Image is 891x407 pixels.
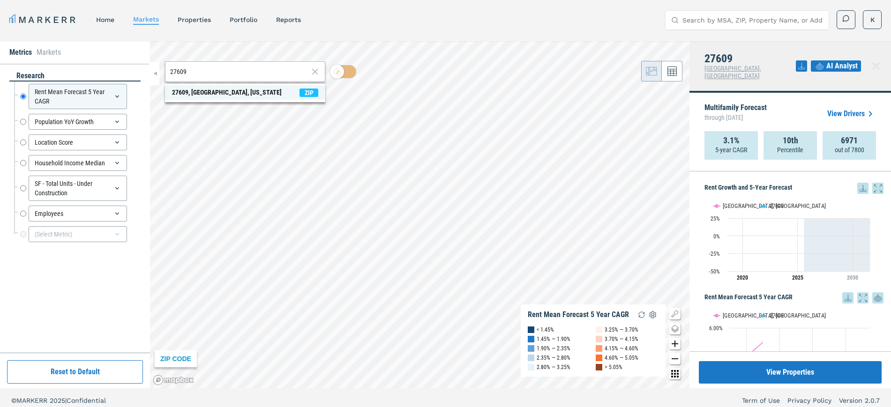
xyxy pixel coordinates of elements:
[29,114,127,130] div: Population YoY Growth
[841,136,858,145] strong: 6971
[537,353,570,363] div: 2.35% — 2.80%
[605,363,622,372] div: > 5.05%
[165,85,325,100] span: Search Bar Suggestion Item: 27609, Raleigh, North Carolina
[827,108,876,119] a: View Drivers
[709,350,723,357] text: 4.00%
[537,344,570,353] div: 1.90% — 2.35%
[704,194,884,288] div: Rent Growth and 5-Year Forecast. Highcharts interactive chart.
[713,233,720,240] text: 0%
[826,60,858,72] span: AI Analyst
[29,206,127,222] div: Employees
[9,13,77,26] a: MARKERR
[133,15,159,23] a: markets
[669,368,681,379] button: Other options map button
[67,397,106,404] span: Confidential
[709,268,720,275] text: -50%
[29,134,127,150] div: Location Score
[29,226,127,242] div: (Select Metric)
[709,325,723,332] text: 6.00%
[783,136,798,145] strong: 10th
[669,353,681,364] button: Zoom out map button
[16,397,50,404] span: MARKERR
[792,274,803,281] tspan: 2025
[647,309,659,320] img: Settings
[29,176,127,201] div: SF - Total Units - Under Construction
[870,15,875,24] span: K
[276,16,301,23] a: reports
[839,396,880,405] a: Version 2.0.7
[713,202,750,209] button: Show Raleigh, NC
[29,84,127,109] div: Rent Mean Forecast 5 Year CAGR
[711,215,720,222] text: 25%
[537,325,554,334] div: < 1.45%
[537,363,570,372] div: 2.80% — 3.25%
[704,183,884,194] h5: Rent Growth and 5-Year Forecast
[528,310,629,319] div: Rent Mean Forecast 5 Year CAGR
[669,338,681,349] button: Zoom in map button
[299,89,318,97] span: ZIP
[96,16,114,23] a: home
[636,309,647,320] img: Reload Legend
[682,11,823,30] input: Search by MSA, ZIP, Property Name, or Address
[847,274,858,281] tspan: 2030
[704,111,767,124] span: through [DATE]
[760,202,785,209] button: Show 27609
[742,396,780,405] a: Term of Use
[777,145,803,155] p: Percentile
[11,397,16,404] span: ©
[172,88,282,97] div: 27609, [GEOGRAPHIC_DATA], [US_STATE]
[50,397,67,404] span: 2025 |
[153,375,194,385] a: Mapbox logo
[835,145,864,155] p: out of 7800
[669,323,681,334] button: Change style map button
[704,65,761,80] span: [GEOGRAPHIC_DATA], [GEOGRAPHIC_DATA]
[178,16,211,23] a: properties
[763,339,766,343] path: Wednesday, 14 Jul, 20:00, 4.95. Raleigh, NC.
[715,145,747,155] p: 5-year CAGR
[811,60,861,72] button: AI Analyst
[863,10,882,29] button: K
[760,312,785,319] button: Show 27609
[737,274,748,281] tspan: 2020
[155,350,197,367] div: ZIP CODE
[37,47,61,58] li: Markets
[709,251,720,257] text: -25%
[723,136,740,145] strong: 3.1%
[605,344,638,353] div: 4.15% — 4.60%
[7,360,143,384] button: Reset to Default
[537,334,570,344] div: 1.45% — 1.90%
[669,308,681,319] button: Show/Hide Legend Map Button
[704,292,884,303] h5: Rent Mean Forecast 5 Year CAGR
[704,194,875,288] svg: Interactive chart
[9,71,141,81] div: research
[29,155,127,171] div: Household Income Median
[9,47,32,58] li: Metrics
[704,104,767,124] p: Multifamily Forecast
[699,361,882,384] button: View Properties
[704,52,796,65] h4: 27609
[605,334,638,344] div: 3.70% — 4.15%
[605,353,638,363] div: 4.60% — 5.05%
[605,325,638,334] div: 3.25% — 3.70%
[713,312,750,319] button: Show Raleigh, NC
[787,396,831,405] a: Privacy Policy
[150,41,689,388] canvas: Map
[170,67,308,77] input: Search by MSA or ZIP Code
[230,16,257,23] a: Portfolio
